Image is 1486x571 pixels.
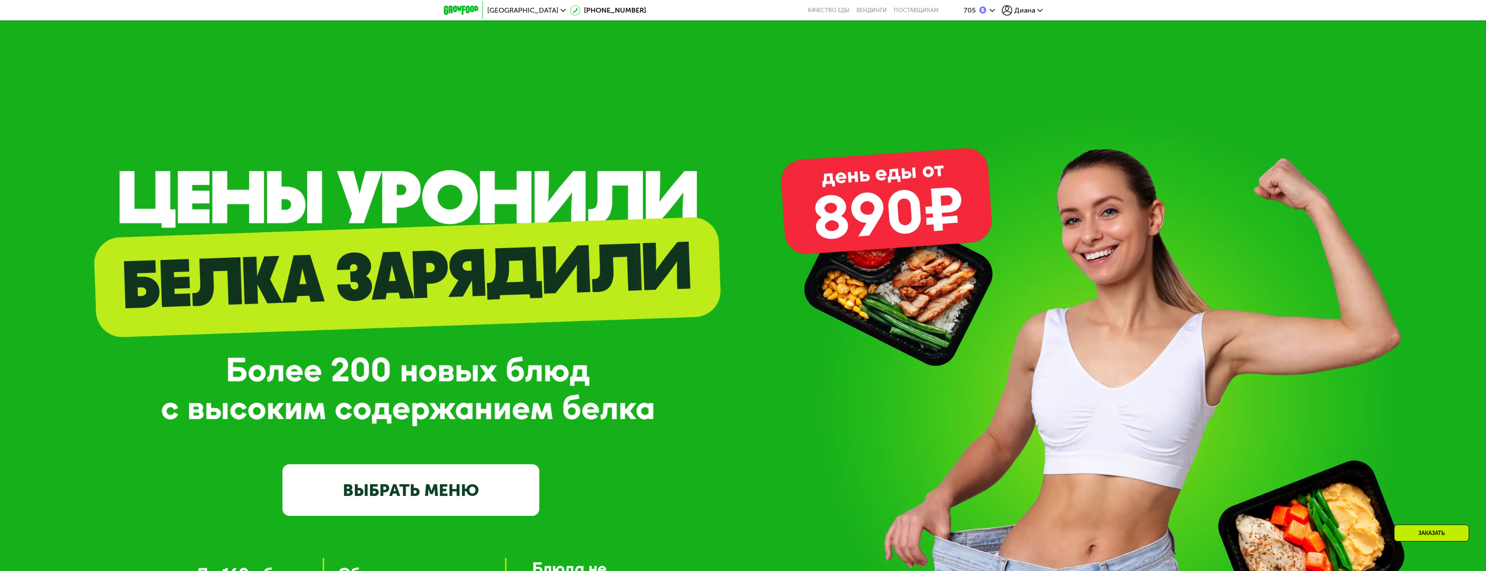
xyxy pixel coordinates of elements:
a: Вендинги [856,7,887,14]
a: ВЫБРАТЬ МЕНЮ [282,464,539,516]
a: Качество еды [808,7,850,14]
a: [PHONE_NUMBER] [570,5,646,16]
span: Диана [1014,7,1035,14]
div: Заказать [1394,525,1469,541]
div: 705 [964,7,976,14]
span: [GEOGRAPHIC_DATA] [487,7,558,14]
div: поставщикам [894,7,938,14]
